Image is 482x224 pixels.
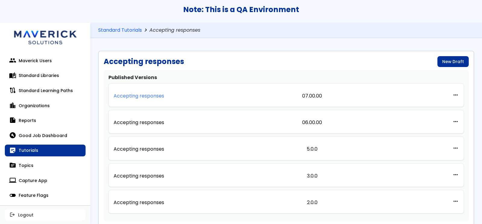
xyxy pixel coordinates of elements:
[5,159,86,171] a: topicTopics
[10,212,15,217] span: logout
[437,56,469,67] a: New Draft
[5,145,86,157] a: sticky_note_2Tutorials
[307,173,318,179] p: 3.0.0
[10,162,16,168] span: topic
[114,168,164,182] a: Accepting responses
[149,27,202,33] span: Accepting responses
[452,146,459,151] button: more_horiz
[5,55,86,67] a: peopleMaverick Users
[10,58,16,64] span: people
[5,189,86,201] a: toggle_offFeature Flags
[9,23,81,50] img: logo.svg
[10,133,16,139] span: build_circle
[5,85,86,97] a: routeStandard Learning Paths
[114,195,164,208] a: Accepting responses
[114,146,164,152] p: Accepting responses
[5,130,86,142] a: build_circleGood Job Dashboard
[302,93,322,99] p: 07.00.00
[10,147,16,153] span: sticky_note_2
[10,192,16,198] span: toggle_off
[142,27,149,33] span: chevron_right
[5,209,86,220] button: logoutLogout
[307,200,318,205] p: 2.0.0
[452,119,459,125] button: more_horiz
[98,27,142,33] a: Standard Tutorials
[10,178,16,184] span: computer
[5,174,86,187] a: computerCapture App
[114,93,164,99] p: Accepting responses
[307,146,318,152] p: 5.0.0
[114,200,164,205] p: Accepting responses
[452,92,459,98] button: more_horiz
[104,57,184,66] h1: Accepting responses
[114,173,164,179] p: Accepting responses
[10,103,16,109] span: location_city
[114,120,164,125] p: Accepting responses
[114,115,164,128] a: Accepting responses
[114,88,164,102] a: Accepting responses
[108,75,464,80] h2: Published Versions
[452,172,459,178] button: more_horiz
[10,117,16,123] span: summarize
[5,69,86,82] a: auto_storiesStandard Libraries
[5,114,86,126] a: summarizeReports
[114,142,164,155] a: Accepting responses
[5,100,86,112] a: location_cityOrganizations
[302,120,322,125] p: 06.00.00
[10,88,16,94] span: route
[10,72,16,78] span: auto_stories
[452,199,459,204] button: more_horiz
